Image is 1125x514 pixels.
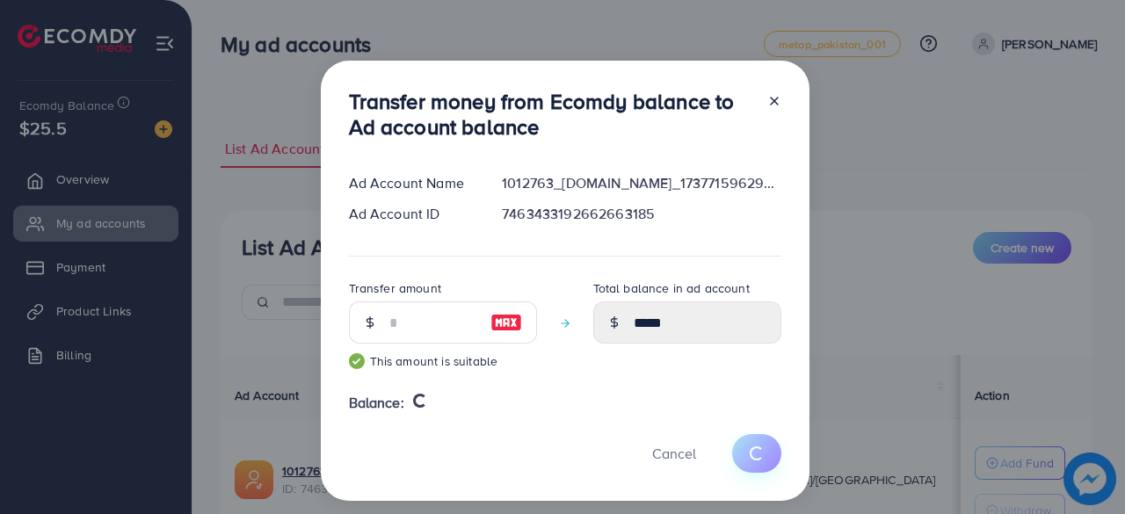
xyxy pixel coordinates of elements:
[652,444,696,463] span: Cancel
[349,353,365,369] img: guide
[488,173,795,193] div: 1012763_[DOMAIN_NAME]_1737715962950
[349,279,441,297] label: Transfer amount
[349,393,404,413] span: Balance:
[593,279,750,297] label: Total balance in ad account
[490,312,522,333] img: image
[488,204,795,224] div: 7463433192662663185
[630,434,718,472] button: Cancel
[349,89,753,140] h3: Transfer money from Ecomdy balance to Ad account balance
[335,204,489,224] div: Ad Account ID
[349,352,537,370] small: This amount is suitable
[335,173,489,193] div: Ad Account Name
